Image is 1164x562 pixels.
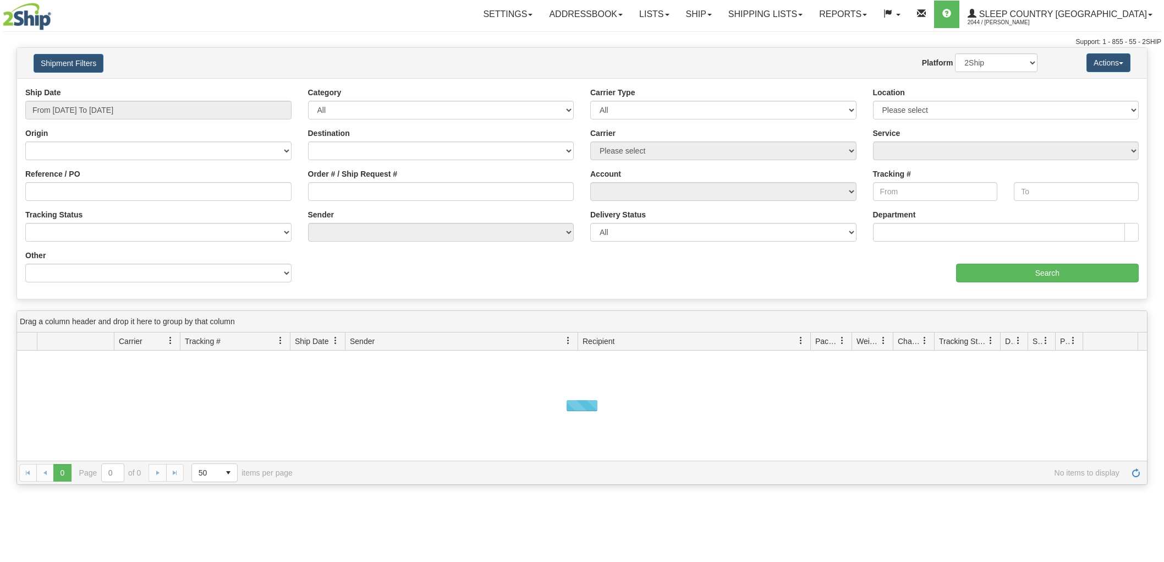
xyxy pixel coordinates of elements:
[873,87,905,98] label: Location
[720,1,811,28] a: Shipping lists
[873,128,901,139] label: Service
[939,336,987,347] span: Tracking Status
[976,9,1147,19] span: Sleep Country [GEOGRAPHIC_DATA]
[873,209,916,220] label: Department
[25,168,80,179] label: Reference / PO
[792,331,810,350] a: Recipient filter column settings
[590,168,621,179] label: Account
[898,336,921,347] span: Charge
[308,128,350,139] label: Destination
[191,463,238,482] span: Page sizes drop down
[833,331,852,350] a: Packages filter column settings
[1033,336,1042,347] span: Shipment Issues
[959,1,1161,28] a: Sleep Country [GEOGRAPHIC_DATA] 2044 / [PERSON_NAME]
[956,264,1139,282] input: Search
[1014,182,1139,201] input: To
[590,209,646,220] label: Delivery Status
[874,331,893,350] a: Weight filter column settings
[350,336,375,347] span: Sender
[185,336,221,347] span: Tracking #
[922,57,953,68] label: Platform
[1127,464,1145,482] a: Refresh
[815,336,838,347] span: Packages
[295,336,328,347] span: Ship Date
[583,336,614,347] span: Recipient
[326,331,345,350] a: Ship Date filter column settings
[119,336,142,347] span: Carrier
[161,331,180,350] a: Carrier filter column settings
[3,37,1161,47] div: Support: 1 - 855 - 55 - 2SHIP
[1064,331,1083,350] a: Pickup Status filter column settings
[3,3,51,30] img: logo2044.jpg
[53,464,71,482] span: Page 0
[219,464,237,482] span: select
[79,463,141,482] span: Page of 0
[271,331,290,350] a: Tracking # filter column settings
[1060,336,1069,347] span: Pickup Status
[34,54,103,73] button: Shipment Filters
[25,128,48,139] label: Origin
[25,87,61,98] label: Ship Date
[968,17,1050,28] span: 2044 / [PERSON_NAME]
[678,1,720,28] a: Ship
[856,336,880,347] span: Weight
[25,250,46,261] label: Other
[199,467,213,478] span: 50
[308,209,334,220] label: Sender
[1086,53,1130,72] button: Actions
[1005,336,1014,347] span: Delivery Status
[873,182,998,201] input: From
[915,331,934,350] a: Charge filter column settings
[559,331,578,350] a: Sender filter column settings
[308,168,398,179] label: Order # / Ship Request #
[475,1,541,28] a: Settings
[873,168,911,179] label: Tracking #
[631,1,677,28] a: Lists
[308,87,342,98] label: Category
[590,128,616,139] label: Carrier
[191,463,293,482] span: items per page
[590,87,635,98] label: Carrier Type
[25,209,83,220] label: Tracking Status
[811,1,875,28] a: Reports
[1009,331,1028,350] a: Delivery Status filter column settings
[1036,331,1055,350] a: Shipment Issues filter column settings
[308,468,1119,477] span: No items to display
[541,1,631,28] a: Addressbook
[981,331,1000,350] a: Tracking Status filter column settings
[17,311,1147,332] div: grid grouping header
[1139,225,1163,337] iframe: chat widget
